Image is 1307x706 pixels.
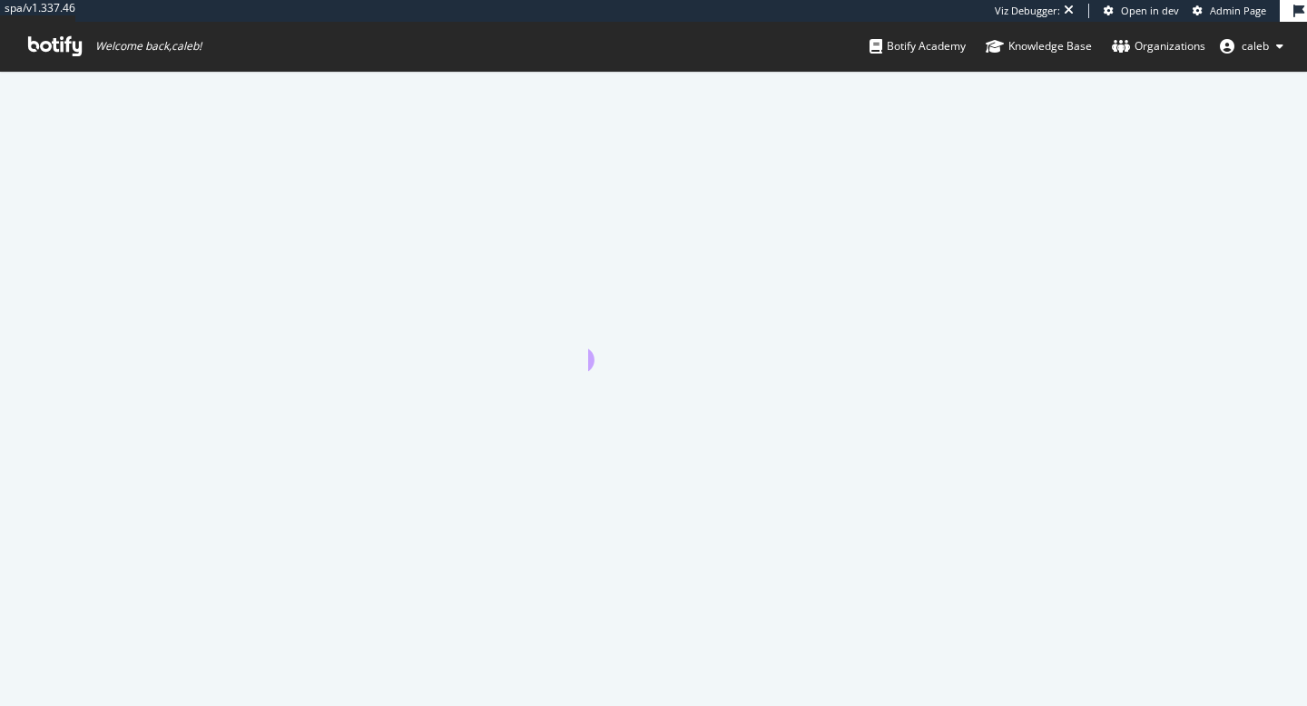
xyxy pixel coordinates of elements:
[1104,4,1179,18] a: Open in dev
[986,22,1092,71] a: Knowledge Base
[1210,4,1266,17] span: Admin Page
[1112,22,1205,71] a: Organizations
[870,22,966,71] a: Botify Academy
[95,39,201,54] span: Welcome back, caleb !
[1112,37,1205,55] div: Organizations
[1121,4,1179,17] span: Open in dev
[1205,32,1298,61] button: caleb
[995,4,1060,18] div: Viz Debugger:
[986,37,1092,55] div: Knowledge Base
[1193,4,1266,18] a: Admin Page
[1242,38,1269,54] span: caleb
[870,37,966,55] div: Botify Academy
